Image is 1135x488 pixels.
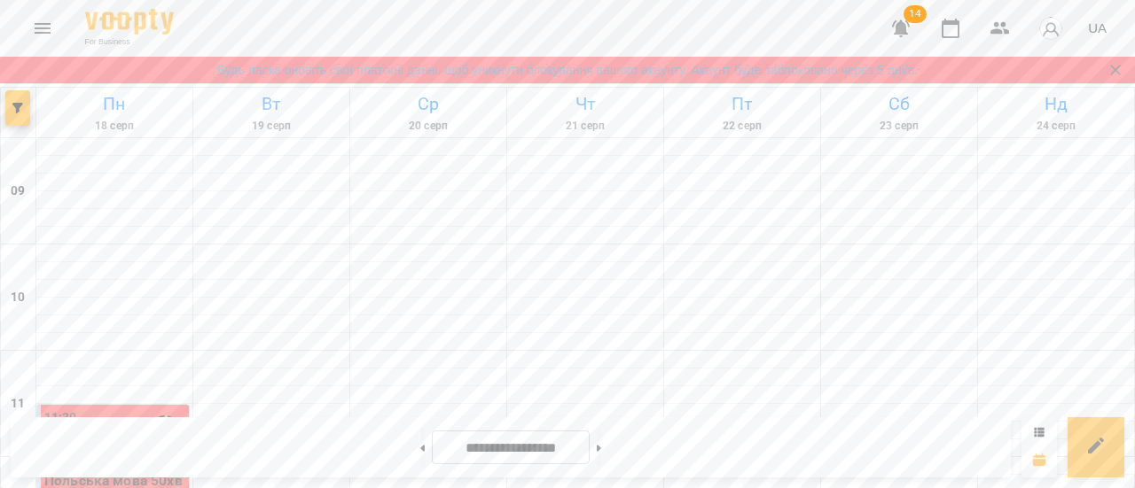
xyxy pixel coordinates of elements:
span: 14 [904,5,927,23]
h6: Пн [39,90,190,118]
img: avatar_s.png [1038,16,1063,41]
h6: Нд [981,90,1131,118]
a: Будь ласка оновіть свої платіжні данні, щоб уникнути блокування вашого акаунту. Акаунт буде забло... [217,61,918,79]
h6: 10 [11,288,25,307]
h6: 09 [11,182,25,201]
h6: 23 серп [824,118,975,135]
span: For Business [85,36,174,48]
h6: 11 [11,394,25,414]
h6: 18 серп [39,118,190,135]
h6: 19 серп [196,118,347,135]
h6: Чт [510,90,661,118]
h6: 21 серп [510,118,661,135]
h6: Вт [196,90,347,118]
button: UA [1081,12,1114,44]
img: Voopty Logo [85,9,174,35]
button: Menu [21,7,64,50]
h6: Ср [353,90,504,118]
h6: 24 серп [981,118,1131,135]
h6: Сб [824,90,975,118]
h6: 22 серп [667,118,818,135]
h6: 20 серп [353,118,504,135]
span: UA [1088,19,1107,37]
h6: Пт [667,90,818,118]
button: Закрити сповіщення [1103,58,1128,82]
